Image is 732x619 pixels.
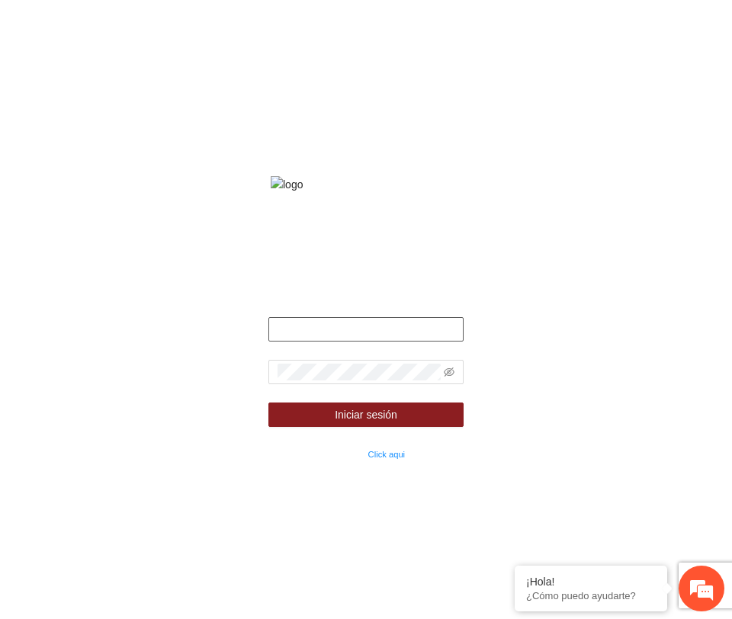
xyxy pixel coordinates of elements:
div: ¡Hola! [526,576,656,588]
strong: Fondo de financiamiento de proyectos para la prevención y fortalecimiento de instituciones de seg... [249,214,483,277]
a: Click aqui [368,450,406,459]
small: ¿Olvidaste tu contraseña? [268,450,405,459]
p: ¿Cómo puedo ayudarte? [526,590,656,601]
button: Iniciar sesión [268,403,464,427]
span: Iniciar sesión [335,406,397,423]
span: eye-invisible [444,367,454,377]
img: logo [271,176,461,193]
strong: Bienvenido [337,292,394,304]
